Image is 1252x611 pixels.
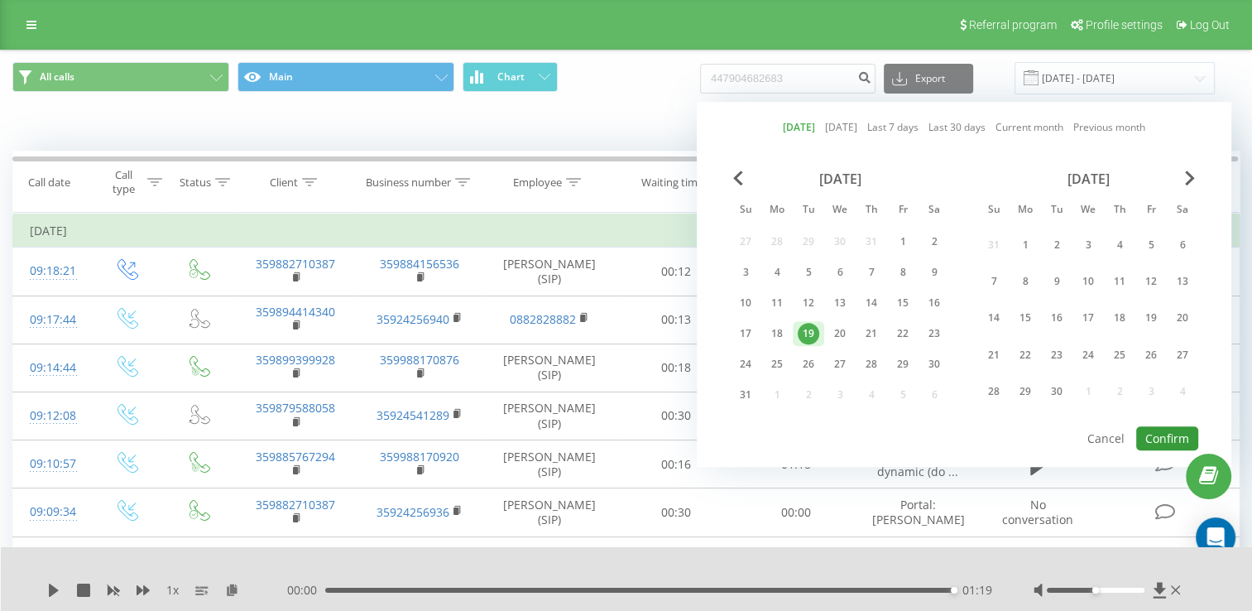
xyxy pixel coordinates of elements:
[1046,271,1067,292] div: 9
[1076,199,1101,224] abbr: Wednesday
[877,449,958,479] span: Call Center dynamic (do ...
[30,400,73,432] div: 09:12:08
[1140,308,1162,330] div: 19
[1109,308,1130,330] div: 18
[892,323,914,344] div: 22
[761,291,793,315] div: Mon Aug 11, 2025
[919,229,950,254] div: Sat Aug 2, 2025
[1140,271,1162,292] div: 12
[798,262,819,283] div: 5
[1010,229,1041,260] div: Mon Sep 1, 2025
[380,545,459,560] a: 359884156536
[1041,339,1072,370] div: Tue Sep 23, 2025
[829,292,851,314] div: 13
[30,545,73,577] div: 09:05:00
[890,199,915,224] abbr: Friday
[962,582,992,599] span: 01:19
[1185,171,1195,185] span: Next Month
[12,62,229,92] button: All calls
[919,260,950,285] div: Sat Aug 9, 2025
[1190,18,1230,31] span: Log Out
[1196,517,1235,557] div: Open Intercom Messenger
[856,352,887,377] div: Thu Aug 28, 2025
[1172,308,1193,330] div: 20
[1073,120,1145,136] a: Previous month
[30,255,73,287] div: 09:18:21
[766,292,788,314] div: 11
[1072,267,1104,297] div: Wed Sep 10, 2025
[887,229,919,254] div: Fri Aug 1, 2025
[616,536,736,585] td: 00:13
[377,407,449,423] a: 35924541289
[761,260,793,285] div: Mon Aug 4, 2025
[256,449,335,464] a: 359885767294
[730,171,950,187] div: [DATE]
[482,440,616,488] td: [PERSON_NAME] (SIP)
[766,323,788,344] div: 18
[380,352,459,368] a: 359988170876
[1135,339,1167,370] div: Fri Sep 26, 2025
[825,120,857,136] a: [DATE]
[735,354,756,375] div: 24
[730,260,761,285] div: Sun Aug 3, 2025
[256,304,335,320] a: 359894414340
[733,171,743,185] span: Previous Month
[887,291,919,315] div: Fri Aug 15, 2025
[981,199,1006,224] abbr: Sunday
[824,260,856,285] div: Wed Aug 6, 2025
[983,308,1005,330] div: 14
[829,262,851,283] div: 6
[1013,199,1038,224] abbr: Monday
[1109,234,1130,256] div: 4
[892,354,914,375] div: 29
[1041,229,1072,260] div: Tue Sep 2, 2025
[978,377,1010,407] div: Sun Sep 28, 2025
[641,176,703,190] div: Waiting time
[1077,234,1099,256] div: 3
[1015,381,1036,402] div: 29
[1015,271,1036,292] div: 8
[1172,271,1193,292] div: 13
[928,120,986,136] a: Last 30 days
[919,291,950,315] div: Sat Aug 16, 2025
[1046,234,1067,256] div: 2
[827,199,852,224] abbr: Wednesday
[887,260,919,285] div: Fri Aug 8, 2025
[1010,267,1041,297] div: Mon Sep 8, 2025
[892,231,914,253] div: 1
[861,292,882,314] div: 14
[735,292,756,314] div: 10
[497,71,525,83] span: Chart
[1015,344,1036,366] div: 22
[377,504,449,520] a: 35924256936
[237,62,454,92] button: Main
[887,352,919,377] div: Fri Aug 29, 2025
[736,488,856,536] td: 00:00
[736,536,856,585] td: 01:00
[761,321,793,346] div: Mon Aug 18, 2025
[887,321,919,346] div: Fri Aug 22, 2025
[1167,339,1198,370] div: Sat Sep 27, 2025
[766,262,788,283] div: 4
[104,168,143,196] div: Call type
[1041,267,1072,297] div: Tue Sep 9, 2025
[1077,308,1099,330] div: 17
[1015,234,1036,256] div: 1
[380,256,459,272] a: 359884156536
[923,231,945,253] div: 2
[793,352,824,377] div: Tue Aug 26, 2025
[366,176,451,190] div: Business number
[30,448,73,480] div: 09:10:57
[1072,229,1104,260] div: Wed Sep 3, 2025
[463,62,558,92] button: Chart
[735,262,756,283] div: 3
[922,199,947,224] abbr: Saturday
[1167,229,1198,260] div: Sat Sep 6, 2025
[1104,267,1135,297] div: Thu Sep 11, 2025
[951,587,957,594] div: Accessibility label
[482,488,616,536] td: [PERSON_NAME] (SIP)
[28,176,70,190] div: Call date
[1086,18,1163,31] span: Profile settings
[377,311,449,327] a: 35924256940
[867,120,919,136] a: Last 7 days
